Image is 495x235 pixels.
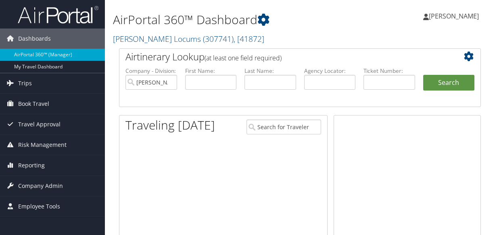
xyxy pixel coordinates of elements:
[18,176,63,196] span: Company Admin
[125,50,444,64] h2: Airtinerary Lookup
[18,114,61,134] span: Travel Approval
[363,67,415,75] label: Ticket Number:
[423,75,475,91] button: Search
[18,196,60,216] span: Employee Tools
[18,29,51,49] span: Dashboards
[185,67,237,75] label: First Name:
[113,11,362,28] h1: AirPortal 360™ Dashboard
[423,4,487,28] a: [PERSON_NAME]
[113,33,264,44] a: [PERSON_NAME] Locums
[429,12,479,21] span: [PERSON_NAME]
[203,33,234,44] span: ( 307741 )
[304,67,356,75] label: Agency Locator:
[18,135,67,155] span: Risk Management
[234,33,264,44] span: , [ 41872 ]
[18,73,32,93] span: Trips
[244,67,296,75] label: Last Name:
[125,117,215,134] h1: Traveling [DATE]
[18,155,45,175] span: Reporting
[18,5,98,24] img: airportal-logo.png
[18,94,49,114] span: Book Travel
[246,120,321,134] input: Search for Traveler
[125,67,177,75] label: Company - Division:
[205,54,282,62] span: (at least one field required)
